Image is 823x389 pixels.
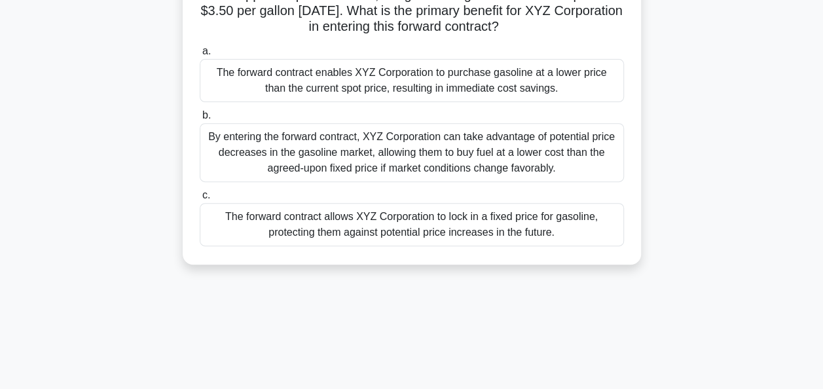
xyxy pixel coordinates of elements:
div: The forward contract allows XYZ Corporation to lock in a fixed price for gasoline, protecting the... [200,203,624,246]
div: By entering the forward contract, XYZ Corporation can take advantage of potential price decreases... [200,123,624,182]
span: b. [202,109,211,120]
span: a. [202,45,211,56]
span: c. [202,189,210,200]
div: The forward contract enables XYZ Corporation to purchase gasoline at a lower price than the curre... [200,59,624,102]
